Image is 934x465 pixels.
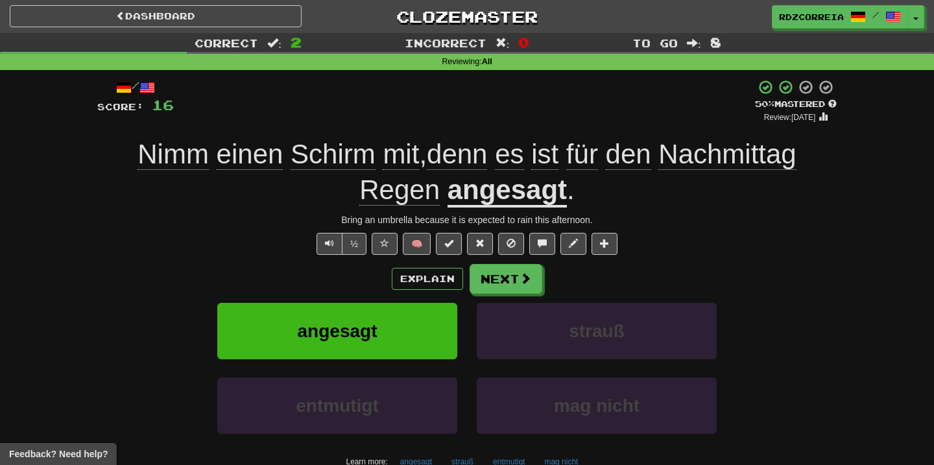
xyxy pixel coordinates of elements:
[554,396,640,416] span: mag nicht
[658,139,796,170] span: Nachmittag
[10,5,302,27] a: Dashboard
[687,38,701,49] span: :
[9,447,108,460] span: Open feedback widget
[298,321,377,341] span: angesagt
[566,139,598,170] span: für
[427,139,487,170] span: denn
[710,34,721,50] span: 8
[383,139,419,170] span: mit
[567,174,575,205] span: .
[97,101,144,112] span: Score:
[496,38,510,49] span: :
[764,113,816,122] small: Review: [DATE]
[569,321,625,341] span: strauß
[632,36,678,49] span: To go
[403,233,431,255] button: 🧠
[755,99,774,109] span: 50 %
[291,34,302,50] span: 2
[529,233,555,255] button: Discuss sentence (alt+u)
[592,233,617,255] button: Add to collection (alt+a)
[195,36,258,49] span: Correct
[477,303,717,359] button: strauß
[448,174,567,208] u: angesagt
[755,99,837,110] div: Mastered
[138,139,796,206] span: ,
[436,233,462,255] button: Set this sentence to 100% Mastered (alt+m)
[359,174,440,206] span: Regen
[152,97,174,113] span: 16
[392,268,463,290] button: Explain
[321,5,613,28] a: Clozemaster
[779,11,844,23] span: rdzcorreia
[342,233,366,255] button: ½
[518,34,529,50] span: 0
[291,139,376,170] span: Schirm
[405,36,486,49] span: Incorrect
[296,396,379,416] span: entmutigt
[606,139,651,170] span: den
[317,233,342,255] button: Play sentence audio (ctl+space)
[498,233,524,255] button: Ignore sentence (alt+i)
[217,303,457,359] button: angesagt
[560,233,586,255] button: Edit sentence (alt+d)
[372,233,398,255] button: Favorite sentence (alt+f)
[467,233,493,255] button: Reset to 0% Mastered (alt+r)
[482,57,492,66] strong: All
[97,213,837,226] div: Bring an umbrella because it is expected to rain this afternoon.
[217,139,283,170] span: einen
[217,377,457,434] button: entmutigt
[531,139,558,170] span: ist
[495,139,523,170] span: es
[138,139,209,170] span: Nimm
[772,5,908,29] a: rdzcorreia /
[97,79,174,95] div: /
[477,377,717,434] button: mag nicht
[872,10,879,19] span: /
[267,38,281,49] span: :
[470,264,542,294] button: Next
[314,233,366,255] div: Text-to-speech controls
